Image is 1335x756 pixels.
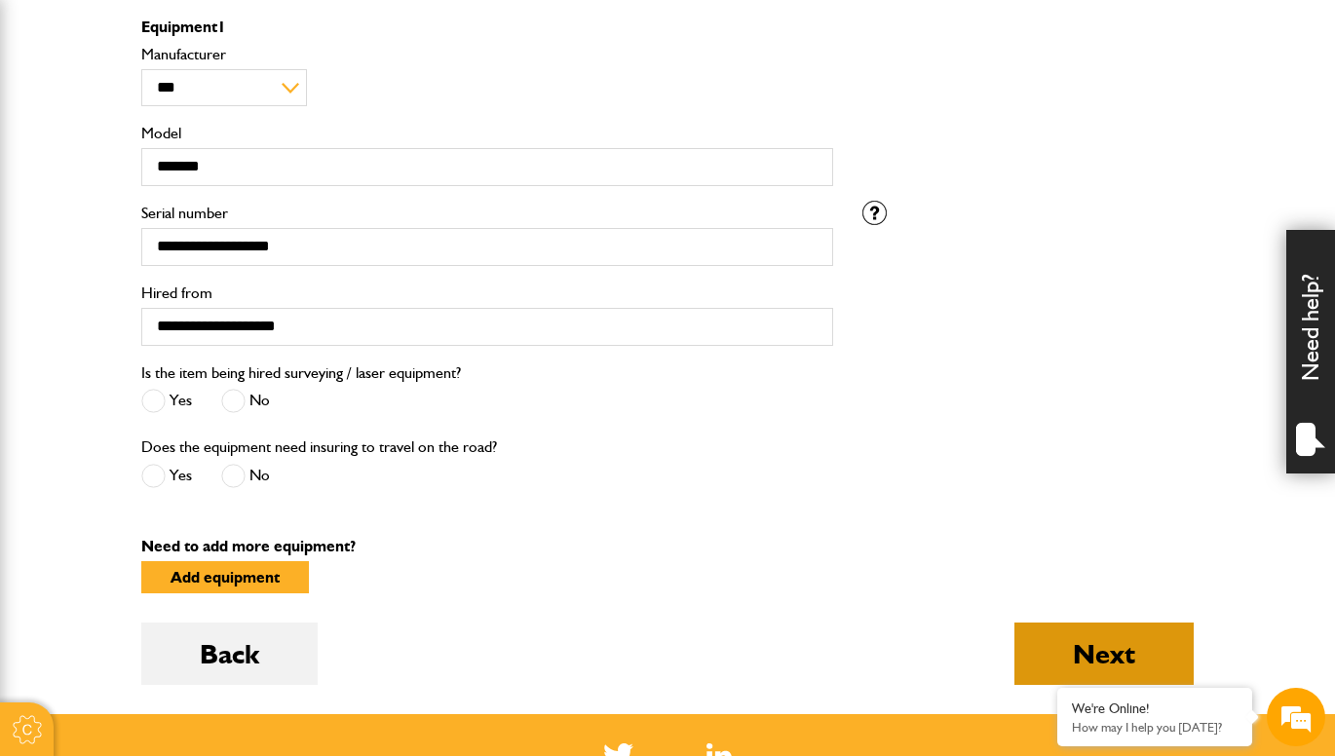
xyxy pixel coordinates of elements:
[221,464,270,488] label: No
[265,600,354,626] em: Start Chat
[25,295,356,338] input: Enter your phone number
[141,561,309,593] button: Add equipment
[141,539,1194,554] p: Need to add more equipment?
[141,389,192,413] label: Yes
[141,439,497,455] label: Does the equipment need insuring to travel on the road?
[141,206,833,221] label: Serial number
[1286,230,1335,473] div: Need help?
[1072,700,1238,717] div: We're Online!
[221,389,270,413] label: No
[141,623,318,685] button: Back
[33,108,82,135] img: d_20077148190_company_1631870298795_20077148190
[141,126,833,141] label: Model
[141,365,461,381] label: Is the item being hired surveying / laser equipment?
[25,353,356,585] textarea: Type your message and hit 'Enter'
[217,18,226,36] span: 1
[141,464,192,488] label: Yes
[25,180,356,223] input: Enter your last name
[1014,623,1194,685] button: Next
[141,19,833,35] p: Equipment
[101,109,327,134] div: Chat with us now
[141,285,833,301] label: Hired from
[320,10,366,57] div: Minimize live chat window
[141,47,833,62] label: Manufacturer
[1072,720,1238,735] p: How may I help you today?
[25,238,356,281] input: Enter your email address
